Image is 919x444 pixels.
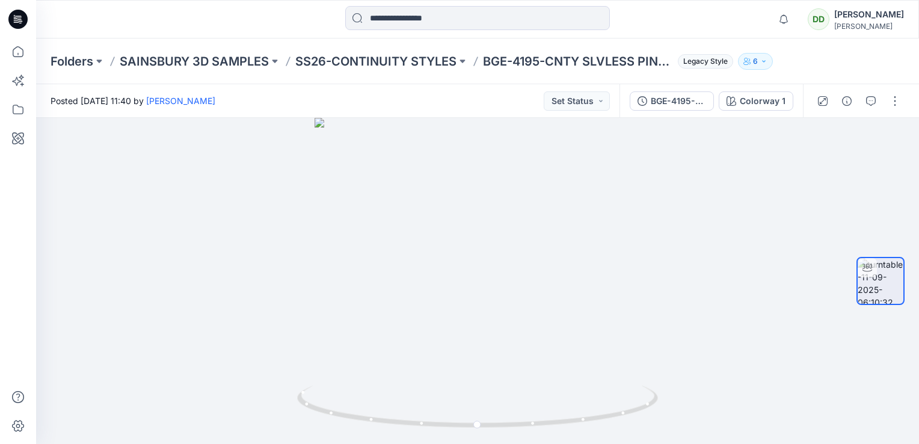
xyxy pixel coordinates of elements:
[120,53,269,70] a: SAINSBURY 3D SAMPLES
[51,94,215,107] span: Posted [DATE] 11:40 by
[673,53,733,70] button: Legacy Style
[295,53,456,70] a: SS26-CONTINUITY STYLES
[483,53,673,70] p: BGE-4195-CNTY SLVLESS PINK 5PK BODYSUIT
[651,94,706,108] div: BGE-4195-CNTY SLVLESS PINK 5PK BODYSUIT
[719,91,793,111] button: Colorway 1
[753,55,758,68] p: 6
[858,258,903,304] img: turntable-11-09-2025-06:10:32
[808,8,829,30] div: DD
[630,91,714,111] button: BGE-4195-CNTY SLVLESS PINK 5PK BODYSUIT
[146,96,215,106] a: [PERSON_NAME]
[678,54,733,69] span: Legacy Style
[51,53,93,70] a: Folders
[738,53,773,70] button: 6
[834,22,904,31] div: [PERSON_NAME]
[740,94,785,108] div: Colorway 1
[837,91,856,111] button: Details
[834,7,904,22] div: [PERSON_NAME]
